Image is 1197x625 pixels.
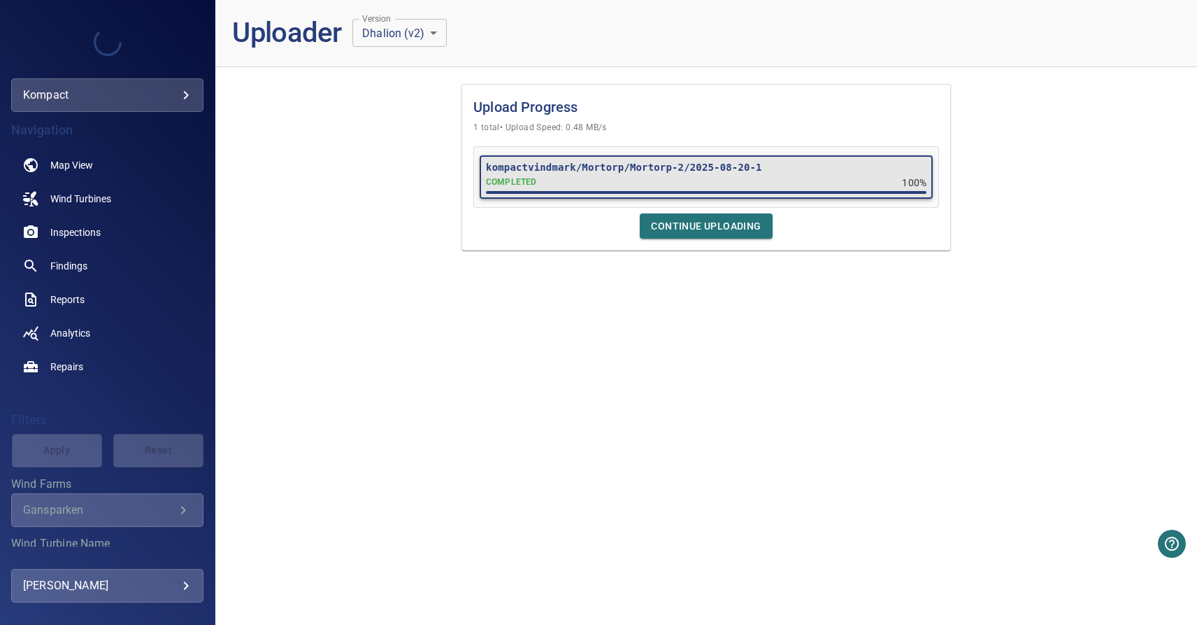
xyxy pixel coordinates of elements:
[23,503,175,517] div: Gansparken
[11,413,203,427] h4: Filters
[11,479,203,490] label: Wind Farms
[486,176,536,188] p: COMPLETED
[11,148,203,182] a: map noActive
[651,218,761,235] span: Continue Uploading
[50,326,90,340] span: Analytics
[23,84,192,106] div: kompact
[50,259,87,273] span: Findings
[11,350,203,384] a: repairs noActive
[11,283,203,316] a: reports noActive
[473,121,939,135] span: 1 total • Upload Speed: 0.48 MB/s
[11,78,203,112] div: kompact
[232,17,341,50] h1: Uploader
[473,96,939,118] h1: Upload Progress
[23,575,192,597] div: [PERSON_NAME]
[11,538,203,549] label: Wind Turbine Name
[11,182,203,216] a: windturbines noActive
[50,225,101,239] span: Inspections
[640,213,772,239] button: Continue Uploading
[902,176,926,190] p: 100%
[11,493,203,527] div: Wind Farms
[50,360,83,374] span: Repairs
[11,216,203,249] a: inspections noActive
[486,160,926,174] p: kompactvindmark/Mortorp/Mortorp-2/2025-08-20-1
[11,123,203,137] h4: Navigation
[50,192,111,206] span: Wind Turbines
[50,293,85,307] span: Reports
[50,158,93,172] span: Map View
[11,249,203,283] a: findings noActive
[352,19,447,47] div: Dhalion (v2)
[486,176,536,188] div: All files for this inspection have been successfully uploaded.
[11,316,203,350] a: analytics noActive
